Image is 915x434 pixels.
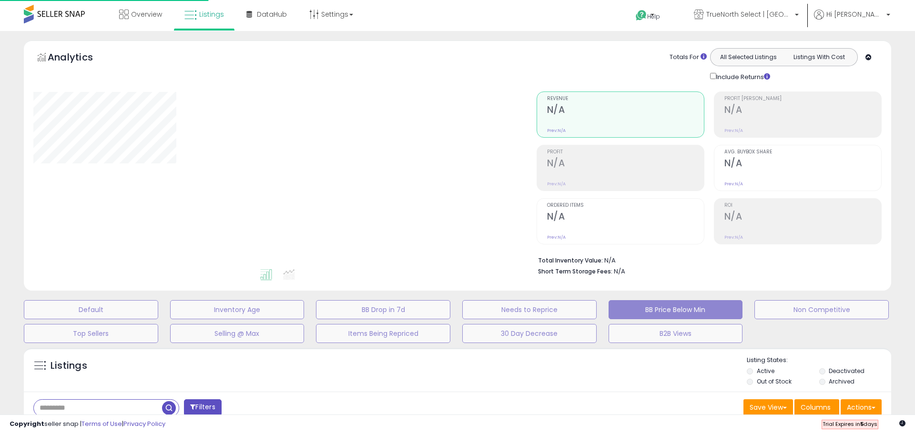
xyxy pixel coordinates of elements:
small: Prev: N/A [547,234,566,240]
span: Overview [131,10,162,19]
h2: N/A [724,104,881,117]
b: Short Term Storage Fees: [538,267,612,275]
h2: N/A [547,211,704,224]
h2: N/A [547,158,704,171]
button: Non Competitive [754,300,889,319]
button: Listings With Cost [783,51,854,63]
button: Default [24,300,158,319]
strong: Copyright [10,419,44,428]
span: Hi [PERSON_NAME] [826,10,884,19]
h2: N/A [547,104,704,117]
span: Help [647,12,660,20]
button: Top Sellers [24,324,158,343]
small: Prev: N/A [547,128,566,133]
button: All Selected Listings [713,51,784,63]
span: Ordered Items [547,203,704,208]
button: Selling @ Max [170,324,305,343]
a: Hi [PERSON_NAME] [814,10,890,31]
h2: N/A [724,158,881,171]
span: N/A [614,267,625,276]
button: Inventory Age [170,300,305,319]
div: Include Returns [703,71,782,82]
button: B2B Views [609,324,743,343]
a: Help [628,2,679,31]
b: Total Inventory Value: [538,256,603,264]
span: Profit [547,150,704,155]
span: Profit [PERSON_NAME] [724,96,881,101]
h2: N/A [724,211,881,224]
small: Prev: N/A [724,234,743,240]
div: Totals For [670,53,707,62]
small: Prev: N/A [724,128,743,133]
button: Needs to Reprice [462,300,597,319]
span: Avg. Buybox Share [724,150,881,155]
span: TrueNorth Select | [GEOGRAPHIC_DATA] [706,10,792,19]
h5: Analytics [48,50,112,66]
span: Listings [199,10,224,19]
button: 30 Day Decrease [462,324,597,343]
span: DataHub [257,10,287,19]
li: N/A [538,254,874,265]
span: Revenue [547,96,704,101]
small: Prev: N/A [724,181,743,187]
button: Items Being Repriced [316,324,450,343]
i: Get Help [635,10,647,21]
button: BB Drop in 7d [316,300,450,319]
button: BB Price Below Min [609,300,743,319]
div: seller snap | | [10,420,165,429]
span: ROI [724,203,881,208]
small: Prev: N/A [547,181,566,187]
